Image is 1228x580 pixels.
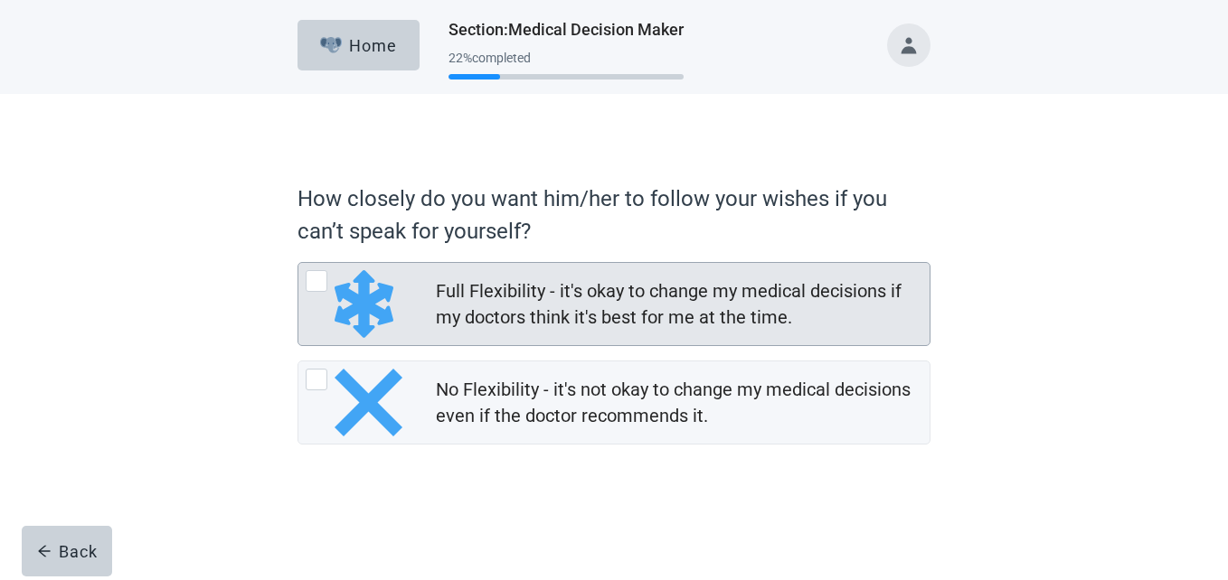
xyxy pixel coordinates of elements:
[298,262,930,346] div: Full Flexibility - it's okay to change my medical decisions if my doctors think it's best for me ...
[449,17,684,42] h1: Section : Medical Decision Maker
[22,526,112,576] button: arrow-leftBack
[436,278,919,331] div: Full Flexibility - it's okay to change my medical decisions if my doctors think it's best for me ...
[436,377,919,429] div: No Flexibility - it's not okay to change my medical decisions even if the doctor recommends it.
[298,360,930,444] div: No Flexibility - it's not okay to change my medical decisions even if the doctor recommends it., ...
[298,20,420,70] button: ElephantHome
[320,37,343,53] img: Elephant
[320,36,398,54] div: Home
[449,51,684,65] div: 22 % completed
[449,43,684,88] div: Progress section
[37,544,52,558] span: arrow-left
[887,23,930,67] button: Toggle account menu
[298,182,921,248] p: How closely do you want him/her to follow your wishes if you can’t speak for yourself?
[37,542,98,560] div: Back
